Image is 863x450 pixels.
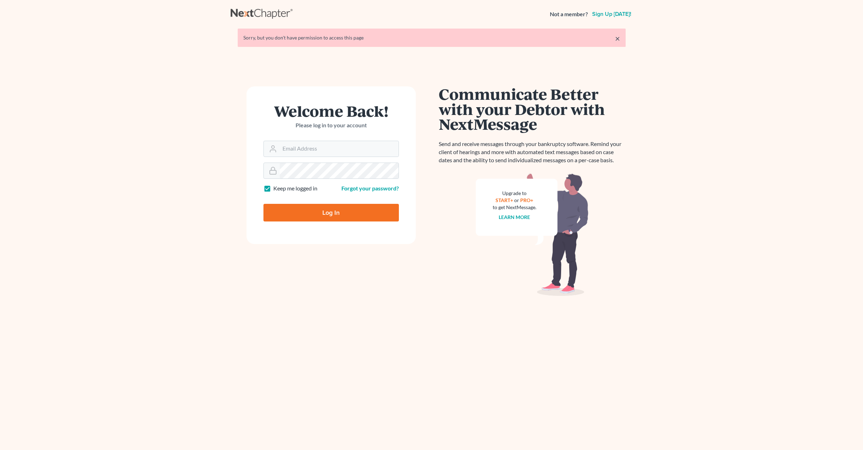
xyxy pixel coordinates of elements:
[520,197,533,203] a: PRO+
[550,10,588,18] strong: Not a member?
[263,103,399,118] h1: Welcome Back!
[615,34,620,43] a: ×
[341,185,399,191] a: Forgot your password?
[439,86,626,132] h1: Communicate Better with your Debtor with NextMessage
[263,121,399,129] p: Please log in to your account
[273,184,317,193] label: Keep me logged in
[476,173,589,296] img: nextmessage_bg-59042aed3d76b12b5cd301f8e5b87938c9018125f34e5fa2b7a6b67550977c72.svg
[439,140,626,164] p: Send and receive messages through your bankruptcy software. Remind your client of hearings and mo...
[493,190,536,197] div: Upgrade to
[280,141,399,157] input: Email Address
[263,204,399,221] input: Log In
[493,204,536,211] div: to get NextMessage.
[499,214,530,220] a: Learn more
[514,197,519,203] span: or
[496,197,513,203] a: START+
[591,11,633,17] a: Sign up [DATE]!
[243,34,620,41] div: Sorry, but you don't have permission to access this page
